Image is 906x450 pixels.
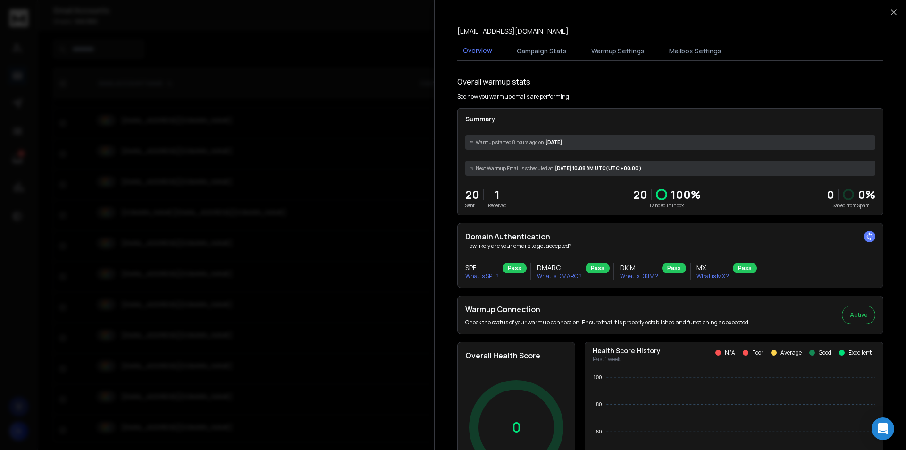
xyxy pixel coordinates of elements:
p: [EMAIL_ADDRESS][DOMAIN_NAME] [457,26,569,36]
div: Pass [503,263,527,273]
p: Received [488,202,507,209]
div: Pass [586,263,610,273]
h3: SPF [465,263,499,272]
p: Sent [465,202,479,209]
p: Good [819,349,831,357]
div: Pass [733,263,757,273]
p: Landed in Inbox [633,202,701,209]
p: See how you warmup emails are performing [457,93,569,101]
p: How likely are your emails to get accepted? [465,242,875,250]
p: Poor [752,349,763,357]
button: Active [842,306,875,324]
span: Warmup started 8 hours ago on [476,139,544,146]
p: Excellent [848,349,872,357]
p: What is DKIM ? [620,272,658,280]
p: Health Score History [593,346,661,356]
p: What is SPF ? [465,272,499,280]
p: 1 [488,187,507,202]
button: Warmup Settings [586,41,650,61]
p: Past 1 week [593,356,661,363]
p: What is DMARC ? [537,272,582,280]
button: Overview [457,40,498,62]
p: What is MX ? [696,272,729,280]
span: Next Warmup Email is scheduled at [476,165,553,172]
p: 100 % [671,187,701,202]
h2: Overall Health Score [465,350,567,361]
p: 0 % [858,187,875,202]
button: Campaign Stats [511,41,572,61]
p: Average [780,349,802,357]
p: 20 [633,187,647,202]
tspan: 100 [593,374,602,380]
p: Summary [465,114,875,124]
h3: DMARC [537,263,582,272]
div: Open Intercom Messenger [872,417,894,440]
h2: Warmup Connection [465,304,750,315]
p: Saved from Spam [827,202,875,209]
div: Pass [662,263,686,273]
button: Mailbox Settings [663,41,727,61]
tspan: 60 [596,429,602,434]
p: Check the status of your warmup connection. Ensure that it is properly established and functionin... [465,319,750,326]
h2: Domain Authentication [465,231,875,242]
h3: MX [696,263,729,272]
h1: Overall warmup stats [457,76,530,87]
div: [DATE] [465,135,875,150]
p: N/A [725,349,735,357]
p: 20 [465,187,479,202]
p: 0 [512,419,521,436]
strong: 0 [827,187,834,202]
div: [DATE] 10:08 AM UTC (UTC +00:00 ) [465,161,875,176]
tspan: 80 [596,401,602,407]
h3: DKIM [620,263,658,272]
